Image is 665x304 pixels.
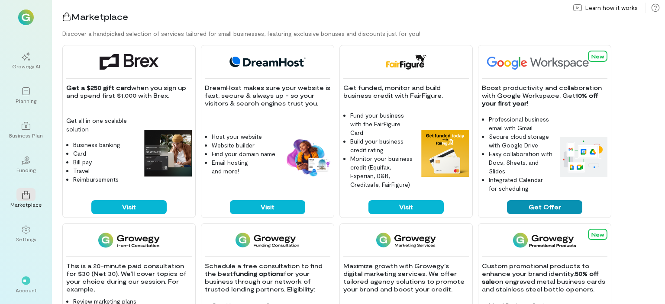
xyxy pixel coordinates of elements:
li: Monitor your business credit (Equifax, Experian, D&B, Creditsafe, FairFigure) [350,154,414,189]
li: Easy collaboration with Docs, Sheets, and Slides [489,150,553,176]
div: Discover a handpicked selection of services tailored for small businesses, featuring exclusive bo... [62,29,665,38]
img: FairFigure [385,54,426,70]
li: Host your website [212,132,276,141]
img: Brex feature [144,130,192,177]
li: Email hosting and more! [212,158,276,176]
p: when you sign up and spend first $1,000 with Brex. [66,84,192,99]
button: Visit [91,200,167,214]
p: Get funded, monitor and build business credit with FairFigure. [343,84,469,99]
li: Fund your business with the FairFigure Card [350,111,414,137]
strong: 10% off your first year [482,92,600,107]
span: New [591,53,604,59]
img: Brex [100,54,158,70]
span: Marketplace [71,11,128,22]
li: Business banking [73,141,137,149]
button: Get Offer [507,200,582,214]
div: Marketplace [10,201,42,208]
a: Business Plan [10,115,42,146]
p: Schedule a free consultation to find the best for your business through our network of trusted le... [205,262,330,293]
span: Learn how it works [585,3,638,12]
li: Secure cloud storage with Google Drive [489,132,553,150]
img: DreamHost feature [283,138,330,177]
p: This is a 20-minute paid consultation for $30 (Net 30). We’ll cover topics of your choice during ... [66,262,192,293]
div: Planning [16,97,36,104]
img: Growegy Promo Products [513,232,577,248]
p: Maximize growth with Growegy's digital marketing services. We offer tailored agency solutions to ... [343,262,469,293]
a: Funding [10,149,42,180]
img: Google Workspace feature [560,137,607,177]
div: Settings [16,236,36,243]
li: Reimbursements [73,175,137,184]
strong: 50% off sale [482,270,600,285]
li: Travel [73,166,137,175]
p: Boost productivity and collaboration with Google Workspace. Get ! [482,84,607,107]
button: Visit [368,200,444,214]
a: Marketplace [10,184,42,215]
p: DreamHost makes sure your website is fast, secure & always up - so your visitors & search engines... [205,84,330,107]
img: FairFigure feature [421,130,469,177]
div: Business Plan [9,132,43,139]
img: DreamHost [226,54,309,70]
span: New [591,231,604,237]
li: Find your domain name [212,150,276,158]
li: Website builder [212,141,276,150]
p: Custom promotional products to enhance your brand identity. on engraved metal business cards and ... [482,262,607,293]
img: Funding Consultation [236,232,299,248]
strong: Get a $250 gift card [66,84,131,91]
strong: funding options [233,270,284,277]
a: Settings [10,218,42,250]
img: Growegy - Marketing Services [376,232,436,248]
div: Funding [16,166,36,173]
li: Professional business email with Gmail [489,115,553,132]
a: Growegy AI [10,45,42,77]
li: Build your business credit rating [350,137,414,154]
p: Get all in one scalable solution [66,116,137,134]
img: 1-on-1 Consultation [98,232,159,248]
div: Account [16,287,37,294]
li: Card [73,149,137,158]
div: Growegy AI [12,63,40,70]
button: Visit [230,200,305,214]
li: Bill pay [73,158,137,166]
li: Integrated Calendar for scheduling [489,176,553,193]
a: Planning [10,80,42,111]
img: Google Workspace [482,54,609,70]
